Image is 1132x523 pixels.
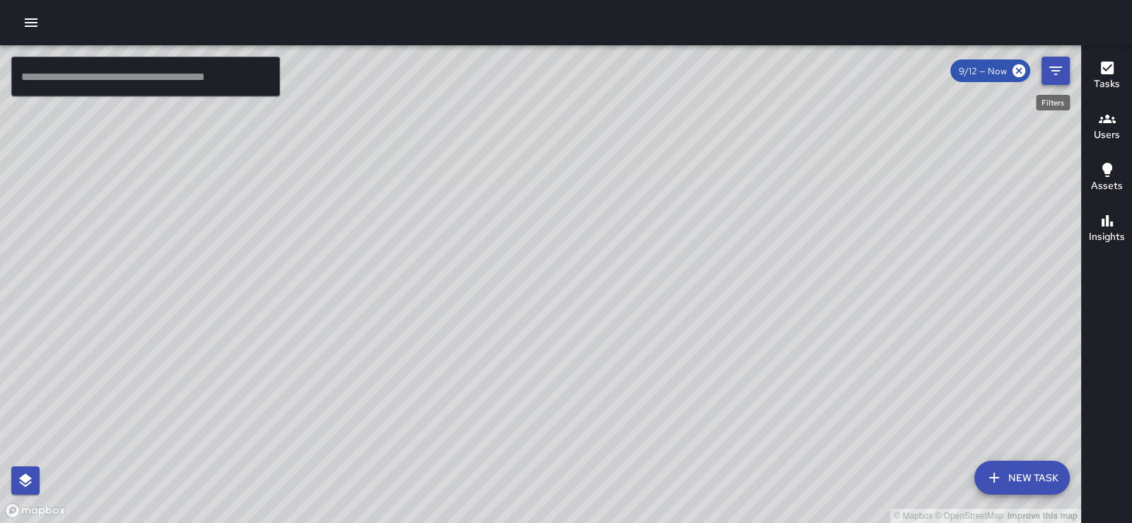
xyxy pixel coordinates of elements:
button: Users [1082,102,1132,153]
h6: Tasks [1094,76,1120,92]
div: 9/12 — Now [950,59,1030,82]
button: Insights [1082,204,1132,255]
span: 9/12 — Now [950,65,1015,77]
button: New Task [974,461,1070,495]
h6: Users [1094,127,1120,143]
div: Filters [1036,95,1070,110]
button: Assets [1082,153,1132,204]
h6: Assets [1091,178,1123,194]
button: Tasks [1082,51,1132,102]
button: Filters [1041,57,1070,85]
h6: Insights [1089,229,1125,245]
